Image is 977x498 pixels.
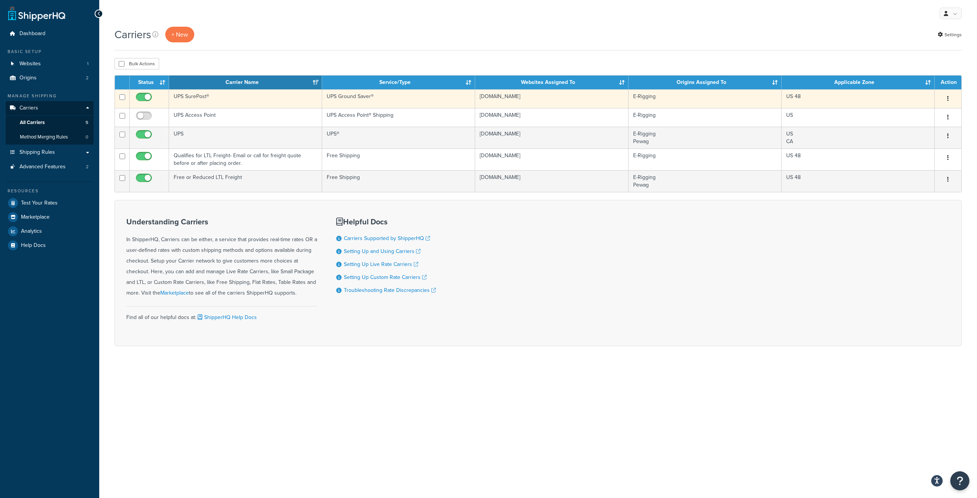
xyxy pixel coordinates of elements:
span: Analytics [21,228,42,235]
a: Method Merging Rules 0 [6,130,94,144]
a: Websites 1 [6,57,94,71]
a: Test Your Rates [6,196,94,210]
span: Carriers [19,105,38,111]
a: Help Docs [6,239,94,252]
td: US 48 [782,89,935,108]
th: Applicable Zone: activate to sort column ascending [782,76,935,89]
span: Origins [19,75,37,81]
a: Setting Up Live Rate Carriers [344,260,418,268]
td: [DOMAIN_NAME] [475,108,628,127]
td: [DOMAIN_NAME] [475,148,628,170]
div: Find all of our helpful docs at: [126,306,317,323]
li: Origins [6,71,94,85]
button: + New [165,27,194,42]
td: Free Shipping [322,148,475,170]
div: Resources [6,188,94,194]
a: ShipperHQ Help Docs [196,313,257,321]
button: Open Resource Center [950,471,969,490]
span: Marketplace [21,214,50,221]
div: In ShipperHQ, Carriers can be either, a service that provides real-time rates OR a user-defined r... [126,218,317,298]
td: E-Rigging [629,89,782,108]
a: Troubleshooting Rate Discrepancies [344,286,436,294]
td: UPS® [322,127,475,148]
th: Origins Assigned To: activate to sort column ascending [629,76,782,89]
td: E-Rigging [629,108,782,127]
a: Carriers Supported by ShipperHQ [344,234,430,242]
div: Manage Shipping [6,93,94,99]
span: Advanced Features [19,164,66,170]
li: Websites [6,57,94,71]
h3: Helpful Docs [336,218,436,226]
a: Marketplace [6,210,94,224]
a: Setting Up and Using Carriers [344,247,421,255]
a: Carriers [6,101,94,115]
td: US 48 [782,148,935,170]
a: Analytics [6,224,94,238]
a: All Carriers 5 [6,116,94,130]
td: [DOMAIN_NAME] [475,127,628,148]
span: Help Docs [21,242,46,249]
a: Marketplace [160,289,189,297]
td: Free Shipping [322,170,475,192]
th: Carrier Name: activate to sort column ascending [169,76,322,89]
td: Free or Reduced LTL Freight [169,170,322,192]
button: Bulk Actions [114,58,159,69]
span: Method Merging Rules [20,134,68,140]
td: [DOMAIN_NAME] [475,89,628,108]
td: E-Rigging [629,148,782,170]
td: UPS Access Point [169,108,322,127]
a: ShipperHQ Home [8,6,65,21]
a: Advanced Features 2 [6,160,94,174]
th: Websites Assigned To: activate to sort column ascending [475,76,628,89]
a: Origins 2 [6,71,94,85]
td: US 48 [782,170,935,192]
div: Basic Setup [6,48,94,55]
a: Shipping Rules [6,145,94,160]
td: [DOMAIN_NAME] [475,170,628,192]
a: Settings [938,29,962,40]
td: UPS Access Point® Shipping [322,108,475,127]
h1: Carriers [114,27,151,42]
th: Action [935,76,961,89]
td: E-Rigging Pewag [629,170,782,192]
a: Setting Up Custom Rate Carriers [344,273,427,281]
span: All Carriers [20,119,45,126]
span: 0 [85,134,88,140]
h3: Understanding Carriers [126,218,317,226]
span: Dashboard [19,31,45,37]
span: Websites [19,61,41,67]
td: Qualifies for LTL Freight- Email or call for freight quote before or after placing order. [169,148,322,170]
td: E-Rigging Pewag [629,127,782,148]
td: UPS [169,127,322,148]
span: 5 [85,119,88,126]
th: Service/Type: activate to sort column ascending [322,76,475,89]
td: US [782,108,935,127]
td: UPS SurePost® [169,89,322,108]
a: Dashboard [6,27,94,41]
li: Carriers [6,101,94,145]
li: Advanced Features [6,160,94,174]
span: Test Your Rates [21,200,58,206]
li: Method Merging Rules [6,130,94,144]
li: All Carriers [6,116,94,130]
td: UPS Ground Saver® [322,89,475,108]
span: 2 [86,164,89,170]
span: 1 [87,61,89,67]
th: Status: activate to sort column ascending [130,76,169,89]
td: US CA [782,127,935,148]
span: Shipping Rules [19,149,55,156]
span: 2 [86,75,89,81]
